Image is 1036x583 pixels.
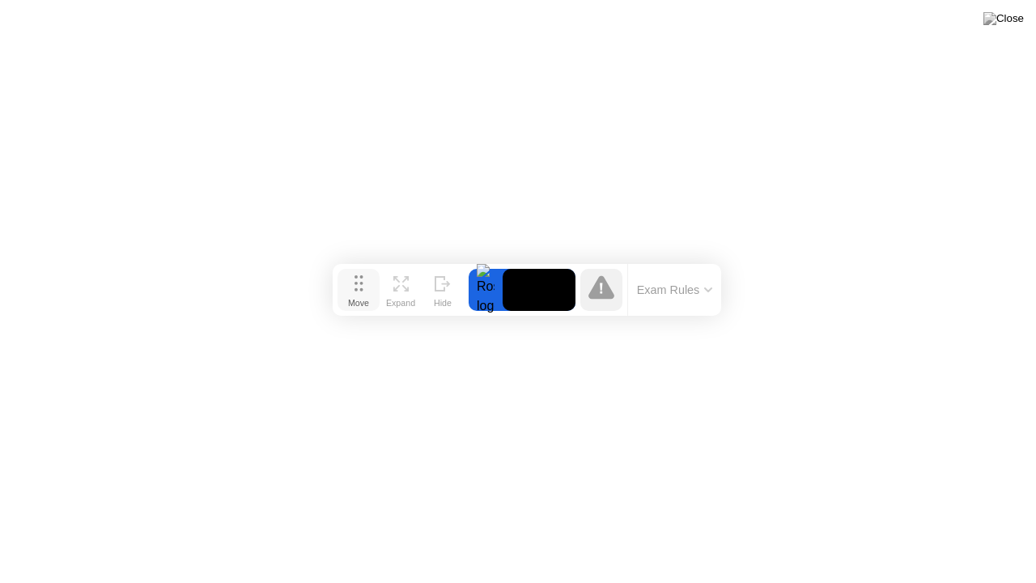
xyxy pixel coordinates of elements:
div: Expand [386,298,415,308]
button: Hide [422,269,464,311]
button: Exam Rules [632,283,718,297]
div: Hide [434,298,452,308]
button: Move [338,269,380,311]
button: Expand [380,269,422,311]
div: Move [348,298,369,308]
